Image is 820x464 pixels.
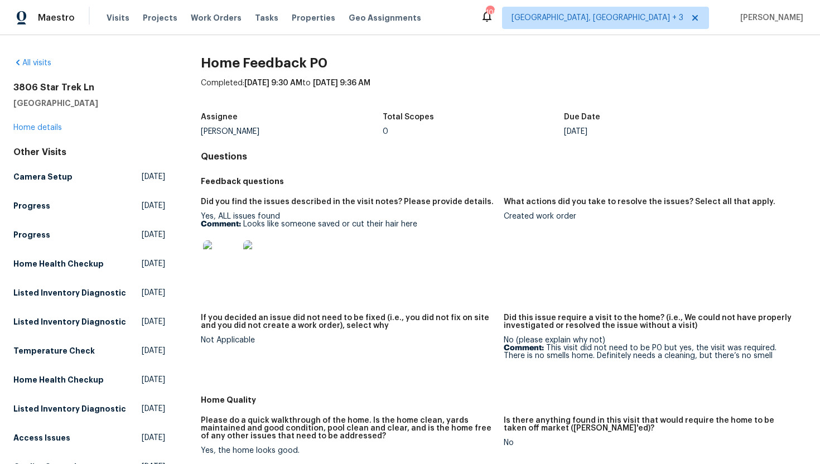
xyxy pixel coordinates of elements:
[142,287,165,298] span: [DATE]
[142,316,165,327] span: [DATE]
[13,59,51,67] a: All visits
[13,98,165,109] h5: [GEOGRAPHIC_DATA]
[13,229,50,240] h5: Progress
[486,7,494,18] div: 109
[504,344,798,360] p: This visit did not need to be P0 but yes, the visit was required. There is no smells home. Defini...
[201,78,807,107] div: Completed: to
[13,254,165,274] a: Home Health Checkup[DATE]
[142,229,165,240] span: [DATE]
[201,57,807,69] h2: Home Feedback P0
[13,287,126,298] h5: Listed Inventory Diagnostic
[512,12,683,23] span: [GEOGRAPHIC_DATA], [GEOGRAPHIC_DATA] + 3
[143,12,177,23] span: Projects
[142,258,165,269] span: [DATE]
[13,171,73,182] h5: Camera Setup
[564,128,746,136] div: [DATE]
[349,12,421,23] span: Geo Assignments
[504,344,544,352] b: Comment:
[13,341,165,361] a: Temperature Check[DATE]
[13,345,95,356] h5: Temperature Check
[13,196,165,216] a: Progress[DATE]
[13,403,126,414] h5: Listed Inventory Diagnostic
[201,220,241,228] b: Comment:
[13,370,165,390] a: Home Health Checkup[DATE]
[13,374,104,385] h5: Home Health Checkup
[201,417,495,440] h5: Please do a quick walkthrough of the home. Is the home clean, yards maintained and good condition...
[201,176,807,187] h5: Feedback questions
[504,439,798,447] div: No
[142,374,165,385] span: [DATE]
[736,12,803,23] span: [PERSON_NAME]
[383,113,434,121] h5: Total Scopes
[564,113,600,121] h5: Due Date
[13,124,62,132] a: Home details
[13,147,165,158] div: Other Visits
[142,345,165,356] span: [DATE]
[201,151,807,162] h4: Questions
[504,198,775,206] h5: What actions did you take to resolve the issues? Select all that apply.
[201,128,383,136] div: [PERSON_NAME]
[191,12,242,23] span: Work Orders
[13,432,70,443] h5: Access Issues
[201,212,495,283] div: Yes, ALL issues found
[201,336,495,344] div: Not Applicable
[13,200,50,211] h5: Progress
[201,394,807,405] h5: Home Quality
[13,283,165,303] a: Listed Inventory Diagnostic[DATE]
[201,220,495,228] p: Looks like someone saved or cut their hair here
[142,171,165,182] span: [DATE]
[504,336,798,360] div: No (please explain why not)
[201,314,495,330] h5: If you decided an issue did not need to be fixed (i.e., you did not fix on site and you did not c...
[201,198,494,206] h5: Did you find the issues described in the visit notes? Please provide details.
[13,167,165,187] a: Camera Setup[DATE]
[13,399,165,419] a: Listed Inventory Diagnostic[DATE]
[142,200,165,211] span: [DATE]
[255,14,278,22] span: Tasks
[504,417,798,432] h5: Is there anything found in this visit that would require the home to be taken off market ([PERSON...
[38,12,75,23] span: Maestro
[383,128,565,136] div: 0
[13,428,165,448] a: Access Issues[DATE]
[142,432,165,443] span: [DATE]
[201,113,238,121] h5: Assignee
[201,447,495,455] div: Yes, the home looks good.
[504,212,798,220] div: Created work order
[142,403,165,414] span: [DATE]
[504,314,798,330] h5: Did this issue require a visit to the home? (i.e., We could not have properly investigated or res...
[13,312,165,332] a: Listed Inventory Diagnostic[DATE]
[13,82,165,93] h2: 3806 Star Trek Ln
[244,79,302,87] span: [DATE] 9:30 AM
[13,316,126,327] h5: Listed Inventory Diagnostic
[313,79,370,87] span: [DATE] 9:36 AM
[292,12,335,23] span: Properties
[13,225,165,245] a: Progress[DATE]
[13,258,104,269] h5: Home Health Checkup
[107,12,129,23] span: Visits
